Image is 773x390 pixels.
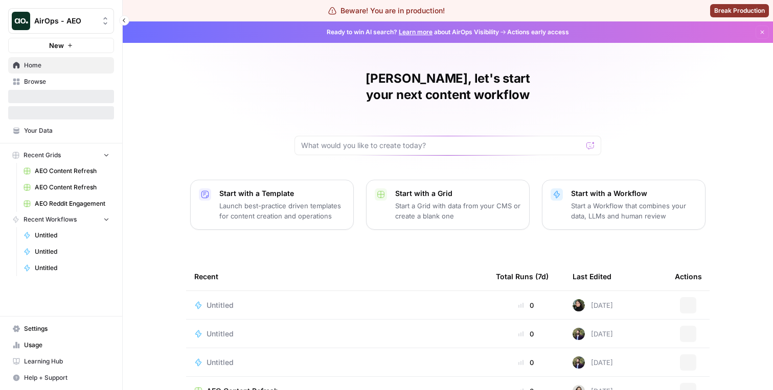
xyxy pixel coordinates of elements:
a: Untitled [19,227,114,243]
a: Learning Hub [8,353,114,370]
button: Recent Grids [8,148,114,163]
div: 0 [496,357,556,368]
button: Start with a TemplateLaunch best-practice driven templates for content creation and operations [190,180,354,230]
img: 4dqwcgipae5fdwxp9v51u2818epj [573,328,585,340]
p: Start with a Grid [395,188,521,199]
span: Untitled [207,300,234,310]
a: Learn more [399,28,433,36]
button: New [8,38,114,53]
input: What would you like to create today? [301,140,582,151]
a: Untitled [19,243,114,260]
a: Untitled [194,357,480,368]
a: Untitled [19,260,114,276]
button: Start with a WorkflowStart a Workflow that combines your data, LLMs and human review [542,180,706,230]
a: AEO Content Refresh [19,179,114,196]
div: 0 [496,300,556,310]
img: eoqc67reg7z2luvnwhy7wyvdqmsw [573,299,585,311]
span: Untitled [207,329,234,339]
span: AEO Content Refresh [35,183,109,192]
h1: [PERSON_NAME], let's start your next content workflow [294,70,601,103]
img: AirOps - AEO Logo [12,12,30,30]
span: Untitled [35,231,109,240]
span: Usage [24,340,109,350]
img: 4dqwcgipae5fdwxp9v51u2818epj [573,356,585,369]
span: AirOps - AEO [34,16,96,26]
button: Workspace: AirOps - AEO [8,8,114,34]
p: Start a Workflow that combines your data, LLMs and human review [571,201,697,221]
span: Untitled [207,357,234,368]
button: Recent Workflows [8,212,114,227]
div: [DATE] [573,356,613,369]
span: Recent Workflows [24,215,77,224]
a: Home [8,57,114,74]
button: Start with a GridStart a Grid with data from your CMS or create a blank one [366,180,530,230]
span: AEO Reddit Engagement [35,199,109,208]
button: Help + Support [8,370,114,386]
span: Settings [24,324,109,333]
a: AEO Content Refresh [19,163,114,179]
span: Untitled [35,263,109,273]
div: Total Runs (7d) [496,262,549,290]
a: Usage [8,337,114,353]
div: 0 [496,329,556,339]
span: Actions early access [507,28,569,37]
button: Break Production [710,4,769,17]
span: New [49,40,64,51]
span: Untitled [35,247,109,256]
div: Last Edited [573,262,611,290]
span: Help + Support [24,373,109,382]
a: Untitled [194,329,480,339]
span: Home [24,61,109,70]
div: Beware! You are in production! [328,6,445,16]
p: Start a Grid with data from your CMS or create a blank one [395,201,521,221]
span: Your Data [24,126,109,135]
span: Recent Grids [24,151,61,160]
div: [DATE] [573,328,613,340]
a: Settings [8,321,114,337]
span: Ready to win AI search? about AirOps Visibility [327,28,499,37]
span: Break Production [714,6,765,15]
div: [DATE] [573,299,613,311]
span: Browse [24,77,109,86]
p: Launch best-practice driven templates for content creation and operations [219,201,345,221]
a: Your Data [8,123,114,139]
a: AEO Reddit Engagement [19,196,114,212]
span: AEO Content Refresh [35,166,109,176]
span: Learning Hub [24,357,109,366]
div: Recent [194,262,480,290]
p: Start with a Template [219,188,345,199]
div: Actions [675,262,702,290]
a: Browse [8,74,114,90]
p: Start with a Workflow [571,188,697,199]
a: Untitled [194,300,480,310]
